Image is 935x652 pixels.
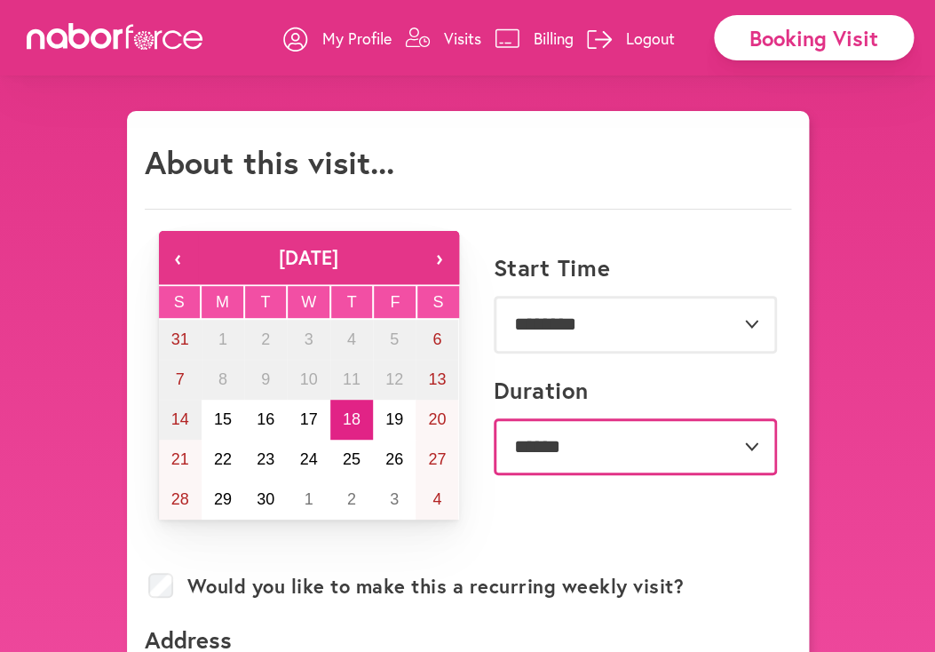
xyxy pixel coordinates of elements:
[261,330,270,348] abbr: September 2, 2025
[322,28,392,49] p: My Profile
[287,320,329,360] button: September 3, 2025
[202,320,244,360] button: September 1, 2025
[218,370,227,388] abbr: September 8, 2025
[187,575,685,598] label: Would you like to make this a recurring weekly visit?
[534,28,574,49] p: Billing
[159,231,198,284] button: ‹
[159,320,202,360] button: August 31, 2025
[416,320,458,360] button: September 6, 2025
[416,360,458,400] button: September 13, 2025
[420,231,459,284] button: ›
[244,320,287,360] button: September 2, 2025
[299,450,317,468] abbr: September 24, 2025
[159,400,202,440] button: September 14, 2025
[343,410,361,428] abbr: September 18, 2025
[330,480,373,520] button: October 2, 2025
[145,143,394,181] h1: About this visit...
[432,490,441,508] abbr: October 4, 2025
[373,440,416,480] button: September 26, 2025
[174,293,185,311] abbr: Sunday
[330,400,373,440] button: September 18, 2025
[714,15,914,60] div: Booking Visit
[416,480,458,520] button: October 4, 2025
[171,490,189,508] abbr: September 28, 2025
[244,440,287,480] button: September 23, 2025
[330,320,373,360] button: September 4, 2025
[287,400,329,440] button: September 17, 2025
[385,370,403,388] abbr: September 12, 2025
[416,400,458,440] button: September 20, 2025
[428,370,446,388] abbr: September 13, 2025
[330,440,373,480] button: September 25, 2025
[390,330,399,348] abbr: September 5, 2025
[214,410,232,428] abbr: September 15, 2025
[287,360,329,400] button: September 10, 2025
[261,370,270,388] abbr: September 9, 2025
[373,360,416,400] button: September 12, 2025
[198,231,420,284] button: [DATE]
[432,293,443,311] abbr: Saturday
[587,12,675,65] a: Logout
[257,490,274,508] abbr: September 30, 2025
[495,12,574,65] a: Billing
[159,480,202,520] button: September 28, 2025
[428,450,446,468] abbr: September 27, 2025
[343,450,361,468] abbr: September 25, 2025
[159,440,202,480] button: September 21, 2025
[626,28,675,49] p: Logout
[347,330,356,348] abbr: September 4, 2025
[373,400,416,440] button: September 19, 2025
[373,480,416,520] button: October 3, 2025
[244,480,287,520] button: September 30, 2025
[299,410,317,428] abbr: September 17, 2025
[202,360,244,400] button: September 8, 2025
[202,480,244,520] button: September 29, 2025
[304,330,313,348] abbr: September 3, 2025
[416,440,458,480] button: September 27, 2025
[428,410,446,428] abbr: September 20, 2025
[373,320,416,360] button: September 5, 2025
[171,450,189,468] abbr: September 21, 2025
[287,480,329,520] button: October 1, 2025
[214,490,232,508] abbr: September 29, 2025
[257,410,274,428] abbr: September 16, 2025
[257,450,274,468] abbr: September 23, 2025
[159,360,202,400] button: September 7, 2025
[432,330,441,348] abbr: September 6, 2025
[283,12,392,65] a: My Profile
[304,490,313,508] abbr: October 1, 2025
[301,293,316,311] abbr: Wednesday
[299,370,317,388] abbr: September 10, 2025
[444,28,481,49] p: Visits
[216,293,229,311] abbr: Monday
[176,370,185,388] abbr: September 7, 2025
[343,370,361,388] abbr: September 11, 2025
[202,440,244,480] button: September 22, 2025
[330,360,373,400] button: September 11, 2025
[405,12,481,65] a: Visits
[171,410,189,428] abbr: September 14, 2025
[244,360,287,400] button: September 9, 2025
[385,410,403,428] abbr: September 19, 2025
[171,330,189,348] abbr: August 31, 2025
[260,293,270,311] abbr: Tuesday
[347,293,357,311] abbr: Thursday
[218,330,227,348] abbr: September 1, 2025
[385,450,403,468] abbr: September 26, 2025
[494,377,589,404] label: Duration
[214,450,232,468] abbr: September 22, 2025
[202,400,244,440] button: September 15, 2025
[347,490,356,508] abbr: October 2, 2025
[390,293,400,311] abbr: Friday
[244,400,287,440] button: September 16, 2025
[494,254,610,282] label: Start Time
[390,490,399,508] abbr: October 3, 2025
[287,440,329,480] button: September 24, 2025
